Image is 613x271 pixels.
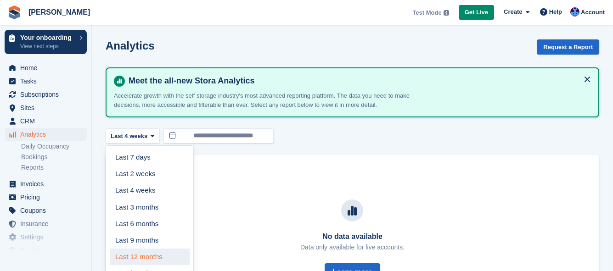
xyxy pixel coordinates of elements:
[7,6,21,19] img: stora-icon-8386f47178a22dfd0bd8f6a31ec36ba5ce8667c1dd55bd0f319d3a0aa187defe.svg
[110,149,190,166] a: Last 7 days
[20,128,75,141] span: Analytics
[110,199,190,216] a: Last 3 months
[5,75,87,88] a: menu
[21,142,87,151] a: Daily Occupancy
[5,217,87,230] a: menu
[20,204,75,217] span: Coupons
[5,30,87,54] a: Your onboarding View next steps
[537,39,599,55] button: Request a Report
[300,232,405,241] h3: No data available
[110,249,190,265] a: Last 12 months
[444,10,449,16] img: icon-info-grey-7440780725fd019a000dd9b08b2336e03edf1995a4989e88bcd33f0948082b44.svg
[5,115,87,127] a: menu
[25,5,94,20] a: [PERSON_NAME]
[106,39,155,52] h2: Analytics
[20,101,75,114] span: Sites
[114,91,435,109] p: Accelerate growth with the self storage industry's most advanced reporting platform. The data you...
[20,177,75,190] span: Invoices
[581,8,605,17] span: Account
[549,7,562,17] span: Help
[110,216,190,232] a: Last 6 months
[21,163,87,172] a: Reports
[20,42,75,50] p: View next steps
[20,231,75,243] span: Settings
[110,183,190,199] a: Last 4 weeks
[125,76,591,86] h4: Meet the all-new Stora Analytics
[5,231,87,243] a: menu
[504,7,522,17] span: Create
[20,34,75,41] p: Your onboarding
[20,115,75,127] span: CRM
[21,153,87,161] a: Bookings
[5,128,87,141] a: menu
[20,61,75,74] span: Home
[412,8,441,17] span: Test Mode
[5,88,87,101] a: menu
[20,191,75,204] span: Pricing
[5,191,87,204] a: menu
[459,5,494,20] a: Get Live
[20,75,75,88] span: Tasks
[5,61,87,74] a: menu
[110,166,190,183] a: Last 2 weeks
[106,128,160,144] button: Last 4 weeks
[20,217,75,230] span: Insurance
[5,204,87,217] a: menu
[5,101,87,114] a: menu
[5,244,87,257] a: menu
[110,232,190,249] a: Last 9 months
[570,7,579,17] img: Andrew Omeltschenko
[465,8,488,17] span: Get Live
[111,132,147,141] span: Last 4 weeks
[5,177,87,190] a: menu
[20,244,75,257] span: Capital
[20,88,75,101] span: Subscriptions
[300,243,405,252] p: Data only available for live accounts.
